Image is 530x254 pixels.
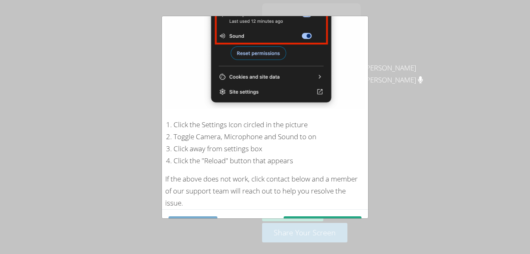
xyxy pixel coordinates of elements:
[165,173,365,209] div: If the above does not work, click contact below and a member of our support team will reach out t...
[173,143,365,155] li: Click away from settings box
[173,119,365,131] li: Click the Settings Icon circled in the picture
[173,155,365,167] li: Click the "Reload" button that appears
[284,216,361,236] button: Contact Support
[169,216,217,236] button: Refresh
[173,131,365,143] li: Toggle Camera, Microphone and Sound to on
